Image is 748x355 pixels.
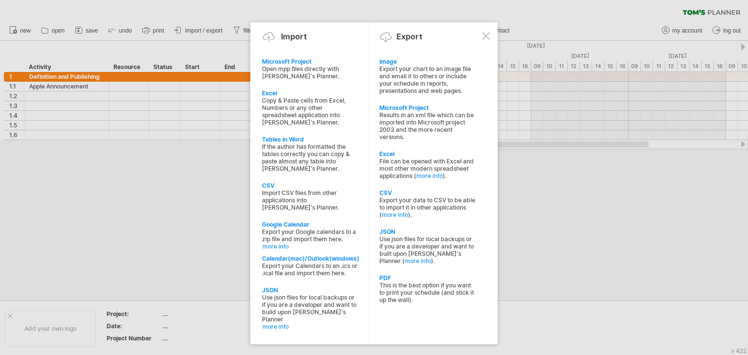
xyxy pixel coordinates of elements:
[262,243,359,250] a: more info
[379,228,476,235] div: JSON
[379,196,476,218] div: Export your data to CSV to be able to import it in other applications ( ).
[379,274,476,282] div: PDF
[405,257,431,265] a: more info
[379,282,476,303] div: This is the best option if you want to print your schedule (and stick it up the wall).
[379,150,476,158] div: Excel
[281,32,307,41] div: Import
[379,189,476,196] div: CSV
[379,104,476,111] div: Microsoft Project
[379,235,476,265] div: Use json files for local backups or if you are a developer and want to built upon [PERSON_NAME]'s...
[379,158,476,179] div: File can be opened with Excel and most other modern spreadsheet applications ( ).
[379,65,476,94] div: Export your chart to an image file and email it to others or include your schedule in reports, pr...
[416,172,443,179] a: more info
[262,323,359,330] a: more info
[262,136,358,143] div: Tables in Word
[262,97,358,126] div: Copy & Paste cells from Excel, Numbers or any other spreadsheet application into [PERSON_NAME]'s ...
[262,143,358,172] div: If the author has formatted the tables correctly you can copy & paste almost any table into [PERS...
[379,58,476,65] div: Image
[379,111,476,141] div: Results in an xml file which can be imported into Microsoft project 2003 and the more recent vers...
[262,89,358,97] div: Excel
[396,32,422,41] div: Export
[382,211,408,218] a: more info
